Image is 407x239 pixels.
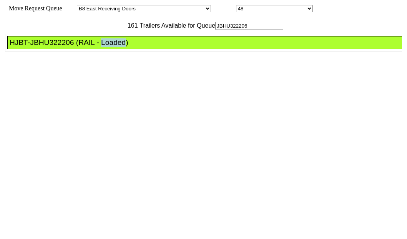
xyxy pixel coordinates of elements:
[215,22,283,30] input: Filter Available Trailers
[63,5,75,12] span: Area
[138,22,216,29] span: Trailers Available for Queue
[10,38,407,47] div: HJBT-JBHU322206 (RAIL - Loaded)
[124,22,138,29] span: 161
[213,5,234,12] span: Location
[5,5,62,12] span: Move Request Queue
